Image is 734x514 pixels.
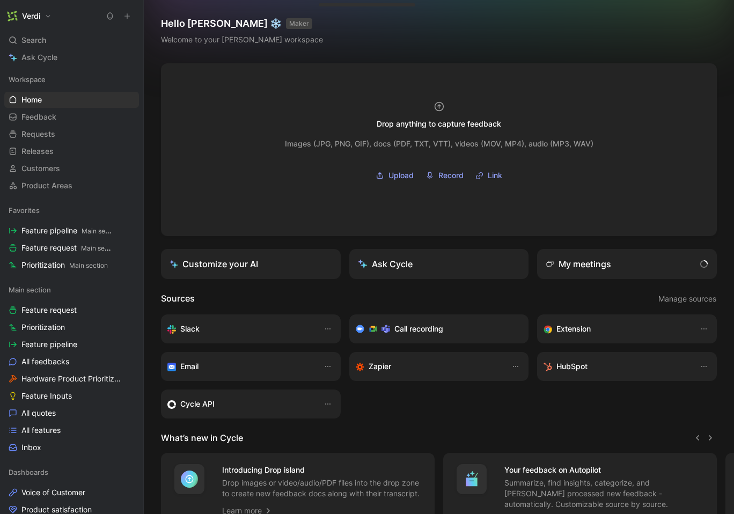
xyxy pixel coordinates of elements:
span: Inbox [21,442,41,453]
h3: Cycle API [180,398,215,410]
div: Dashboards [4,464,139,480]
div: Ask Cycle [358,258,413,270]
div: Favorites [4,202,139,218]
h4: Introducing Drop island [222,464,422,476]
span: Favorites [9,205,40,216]
span: Product Areas [21,180,72,191]
div: My meetings [546,258,611,270]
span: Link [488,169,502,182]
h3: Zapier [369,360,391,373]
div: Images (JPG, PNG, GIF), docs (PDF, TXT, VTT), videos (MOV, MP4), audio (MP3, WAV) [285,137,593,150]
span: Prioritization [21,322,65,333]
span: Voice of Customer [21,487,85,498]
span: Feature pipeline [21,339,77,350]
a: Customers [4,160,139,177]
a: Hardware Product Prioritization [4,371,139,387]
span: Prioritization [21,260,108,271]
a: Feature request [4,302,139,318]
span: Feedback [21,112,56,122]
span: Main section [9,284,51,295]
div: Customize your AI [170,258,258,270]
a: Feature requestMain section [4,240,139,256]
img: Verdi [7,11,18,21]
span: Main section [69,261,108,269]
a: Product Areas [4,178,139,194]
a: All quotes [4,405,139,421]
div: Capture feedback from anywhere on the web [544,322,689,335]
div: Main sectionFeature requestPrioritizationFeature pipelineAll feedbacksHardware Product Prioritiza... [4,282,139,456]
a: All features [4,422,139,438]
h2: What’s new in Cycle [161,431,243,444]
span: Feature Inputs [21,391,72,401]
span: Main section [82,227,120,235]
h1: Verdi [22,11,40,21]
h1: Hello [PERSON_NAME] ❄️ [161,17,323,30]
div: Sync customers & send feedback from custom sources. Get inspired by our favorite use case [167,398,313,410]
div: Main section [4,282,139,298]
span: Home [21,94,42,105]
a: Feature Inputs [4,388,139,404]
button: VerdiVerdi [4,9,54,24]
h3: Email [180,360,199,373]
span: Hardware Product Prioritization [21,373,124,384]
span: Dashboards [9,467,48,478]
a: Feature pipeline [4,336,139,353]
span: Requests [21,129,55,139]
h3: Call recording [394,322,443,335]
button: Upload [372,167,417,183]
button: Ask Cycle [349,249,529,279]
a: Feedback [4,109,139,125]
div: Record & transcribe meetings from Zoom, Meet & Teams. [356,322,514,335]
a: Requests [4,126,139,142]
a: Customize your AI [161,249,341,279]
a: Inbox [4,439,139,456]
button: Link [472,167,506,183]
span: Ask Cycle [21,51,57,64]
a: Voice of Customer [4,484,139,501]
p: Drop images or video/audio/PDF files into the drop zone to create new feedback docs along with th... [222,478,422,499]
h4: Your feedback on Autopilot [504,464,704,476]
h3: Extension [556,322,591,335]
div: Capture feedback from thousands of sources with Zapier (survey results, recordings, sheets, etc). [356,360,501,373]
span: Record [438,169,464,182]
h2: Sources [161,292,195,306]
div: Forward emails to your feedback inbox [167,360,313,373]
div: Search [4,32,139,48]
a: Prioritization [4,319,139,335]
div: Welcome to your [PERSON_NAME] workspace [161,33,323,46]
a: PrioritizationMain section [4,257,139,273]
span: Main section [81,244,120,252]
div: Workspace [4,71,139,87]
span: Search [21,34,46,47]
p: Summarize, find insights, categorize, and [PERSON_NAME] processed new feedback - automatically. C... [504,478,704,510]
a: Ask Cycle [4,49,139,65]
a: Feature pipelineMain section [4,223,139,239]
span: Feature request [21,305,77,315]
span: Upload [388,169,414,182]
button: Record [422,167,467,183]
span: All features [21,425,61,436]
span: Customers [21,163,60,174]
span: Workspace [9,74,46,85]
div: Sync your customers, send feedback and get updates in Slack [167,322,313,335]
span: Releases [21,146,54,157]
a: Releases [4,143,139,159]
h3: Slack [180,322,200,335]
span: Manage sources [658,292,716,305]
span: All feedbacks [21,356,69,367]
a: Home [4,92,139,108]
div: Drop anything to capture feedback [377,118,501,130]
button: Manage sources [658,292,717,306]
h3: HubSpot [556,360,588,373]
span: Feature request [21,243,113,254]
span: All quotes [21,408,56,418]
button: MAKER [286,18,312,29]
a: All feedbacks [4,354,139,370]
span: Feature pipeline [21,225,113,237]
